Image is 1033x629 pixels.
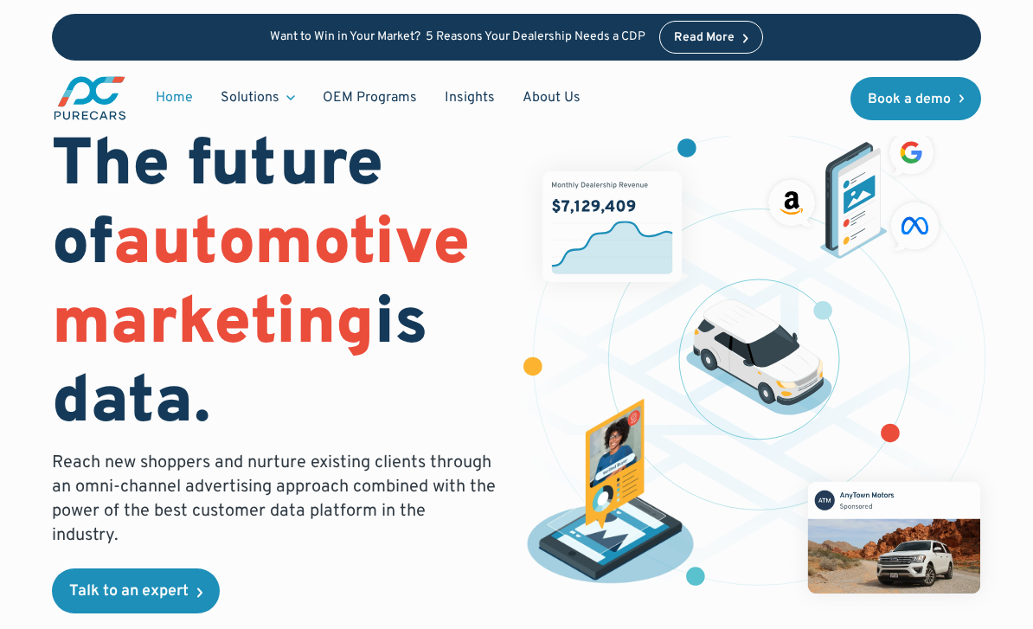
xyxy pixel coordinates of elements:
div: Talk to an expert [69,584,189,600]
span: automotive marketing [52,204,470,366]
a: OEM Programs [309,81,431,114]
img: mockup of facebook post [784,458,1004,618]
a: Talk to an expert [52,568,220,613]
a: Book a demo [850,77,982,120]
a: Insights [431,81,509,114]
img: persona of a buyer [515,399,705,589]
a: main [52,74,128,122]
div: Read More [674,32,735,44]
div: Book a demo [868,93,951,106]
div: Solutions [221,88,279,107]
a: Home [142,81,207,114]
img: purecars logo [52,74,128,122]
div: Solutions [207,81,309,114]
img: illustration of a vehicle [686,299,832,415]
p: Want to Win in Your Market? 5 Reasons Your Dealership Needs a CDP [270,30,645,45]
a: About Us [509,81,594,114]
h1: The future of is data. [52,128,496,444]
p: Reach new shoppers and nurture existing clients through an omni-channel advertising approach comb... [52,451,496,548]
a: Read More [659,21,763,54]
img: ads on social media and advertising partners [762,125,946,259]
img: chart showing monthly dealership revenue of $7m [542,171,682,283]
